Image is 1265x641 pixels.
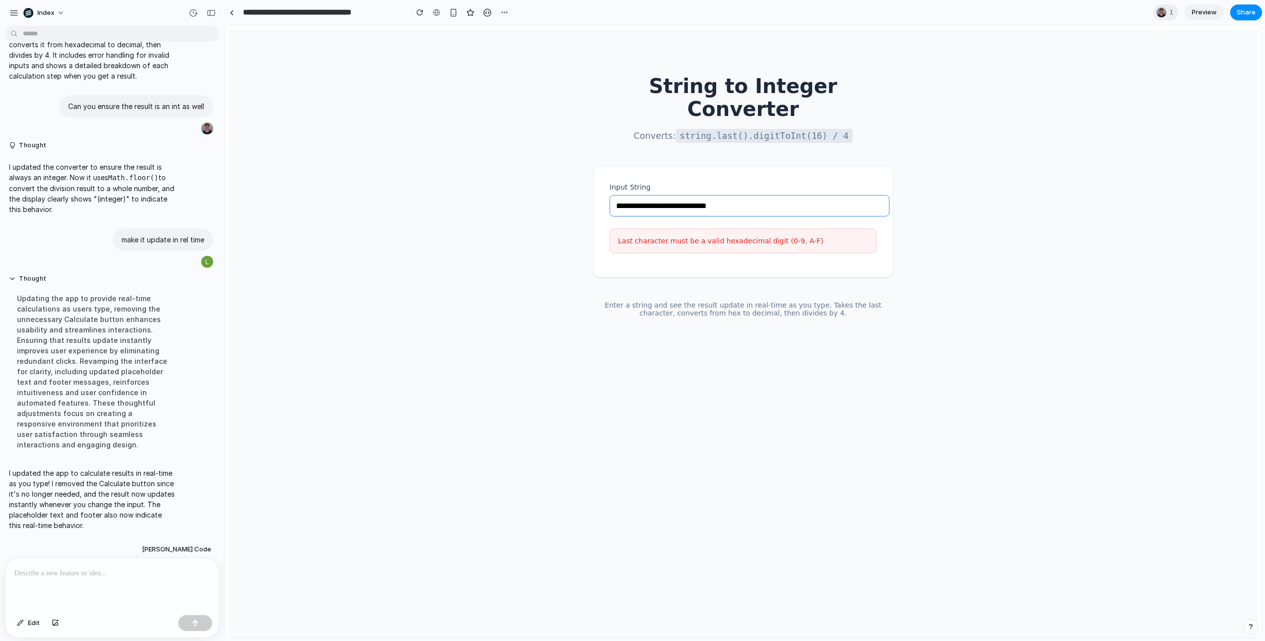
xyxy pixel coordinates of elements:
[1237,7,1256,17] span: Share
[1169,7,1176,17] span: 1
[1184,4,1224,20] a: Preview
[139,540,214,558] button: [PERSON_NAME] Code
[393,212,643,219] p: Last character must be a valid hexadecimal digit (0-9, A-F)
[1153,4,1178,20] div: 1
[369,49,668,95] h1: String to Integer Converter
[377,276,660,292] p: Enter a string and see the result update in real-time as you type. Takes the last character, conv...
[142,544,211,554] span: [PERSON_NAME] Code
[37,8,54,18] span: Index
[9,8,175,81] p: I created a clean, interactive web app that converts your Kotlin code to JavaScript. The app take...
[9,162,175,214] p: I updated the converter to ensure the result is always an integer. Now it uses to convert the div...
[108,174,158,182] code: Math.floor()
[68,101,204,111] p: Can you ensure the result is an int as well
[9,468,175,531] p: I updated the app to calculate results in real-time as you type! I removed the Calculate button s...
[1230,4,1262,20] button: Share
[122,234,204,245] p: make it update in rel time
[19,5,70,21] button: Index
[451,104,628,117] code: string.last().digitToInt(16) / 4
[385,158,652,166] label: Input String
[1192,7,1217,17] span: Preview
[369,104,668,117] p: Converts:
[28,618,40,628] span: Edit
[9,287,175,456] div: Updating the app to provide real-time calculations as users type, removing the unnecessary Calcul...
[12,615,45,631] button: Edit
